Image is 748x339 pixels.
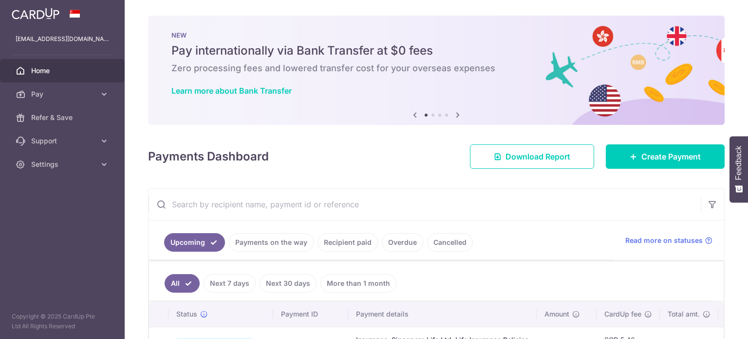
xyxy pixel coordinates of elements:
span: Total amt. [668,309,700,319]
a: Download Report [470,144,594,169]
a: Read more on statuses [625,236,712,245]
button: Feedback - Show survey [729,136,748,202]
img: CardUp [12,8,59,20]
span: Feedback [734,146,743,180]
span: CardUp fee [604,309,641,319]
span: Create Payment [641,151,701,162]
h4: Payments Dashboard [148,148,269,165]
a: Next 30 days [260,274,317,293]
a: All [165,274,200,293]
a: Create Payment [606,144,725,169]
span: Refer & Save [31,113,95,122]
a: Upcoming [164,233,225,252]
a: Overdue [382,233,423,252]
span: Status [176,309,197,319]
span: Settings [31,160,95,169]
th: Payment details [348,301,537,327]
img: Bank transfer banner [148,16,725,125]
h5: Pay internationally via Bank Transfer at $0 fees [171,43,701,59]
th: Payment ID [273,301,348,327]
span: Pay [31,89,95,99]
h6: Zero processing fees and lowered transfer cost for your overseas expenses [171,62,701,74]
a: Learn more about Bank Transfer [171,86,292,96]
a: Next 7 days [204,274,256,293]
span: Home [31,66,95,76]
iframe: Opens a widget where you can find more information [686,310,738,334]
a: Payments on the way [229,233,314,252]
a: Cancelled [427,233,473,252]
span: Support [31,136,95,146]
span: Amount [544,309,569,319]
input: Search by recipient name, payment id or reference [149,189,701,220]
a: Recipient paid [318,233,378,252]
span: Read more on statuses [625,236,703,245]
a: More than 1 month [320,274,396,293]
p: NEW [171,31,701,39]
p: [EMAIL_ADDRESS][DOMAIN_NAME] [16,34,109,44]
span: Download Report [505,151,570,162]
